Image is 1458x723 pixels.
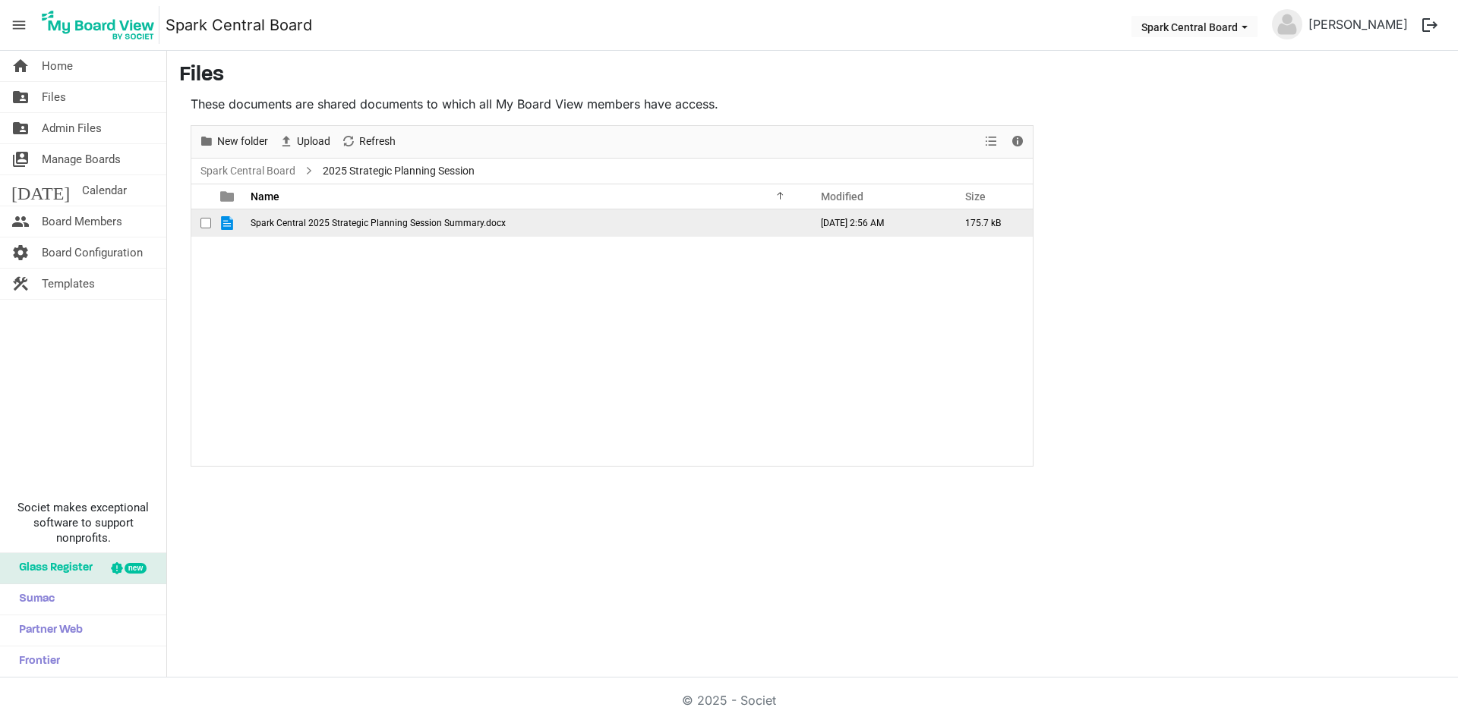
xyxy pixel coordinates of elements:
[339,132,399,151] button: Refresh
[11,206,30,237] span: people
[11,51,30,81] span: home
[949,209,1033,237] td: 175.7 kB is template cell column header Size
[251,218,506,228] span: Spark Central 2025 Strategic Planning Session Summary.docx
[194,126,273,158] div: New folder
[336,126,401,158] div: Refresh
[197,132,271,151] button: New folder
[805,209,949,237] td: June 26, 2025 2:56 AM column header Modified
[82,175,127,206] span: Calendar
[166,10,312,40] a: Spark Central Board
[191,209,211,237] td: checkbox
[965,190,986,203] span: Size
[1131,16,1258,37] button: Spark Central Board dropdownbutton
[276,132,333,151] button: Upload
[42,206,122,237] span: Board Members
[37,6,159,44] img: My Board View Logo
[320,162,478,181] span: 2025 Strategic Planning Session
[179,63,1446,89] h3: Files
[979,126,1005,158] div: View
[211,209,246,237] td: is template cell column header type
[11,113,30,143] span: folder_shared
[216,132,270,151] span: New folder
[42,82,66,112] span: Files
[37,6,166,44] a: My Board View Logo
[682,693,776,708] a: © 2025 - Societ
[358,132,397,151] span: Refresh
[191,95,1034,113] p: These documents are shared documents to which all My Board View members have access.
[982,132,1000,151] button: View dropdownbutton
[11,615,83,646] span: Partner Web
[1008,132,1028,151] button: Details
[11,553,93,583] span: Glass Register
[246,209,805,237] td: Spark Central 2025 Strategic Planning Session Summary.docx is template cell column header Name
[251,190,279,203] span: Name
[11,144,30,174] span: switch_account
[11,584,55,615] span: Sumac
[1302,9,1414,39] a: [PERSON_NAME]
[42,269,95,299] span: Templates
[42,144,121,174] span: Manage Boards
[1272,9,1302,39] img: no-profile-picture.svg
[273,126,336,158] div: Upload
[1414,9,1446,41] button: logout
[42,113,102,143] span: Admin Files
[197,162,298,181] a: Spark Central Board
[5,11,33,39] span: menu
[125,563,147,574] div: new
[11,175,70,206] span: [DATE]
[11,646,60,677] span: Frontier
[821,190,863,203] span: Modified
[11,269,30,299] span: construction
[1005,126,1030,158] div: Details
[7,500,159,545] span: Societ makes exceptional software to support nonprofits.
[11,237,30,268] span: settings
[42,51,73,81] span: Home
[295,132,332,151] span: Upload
[42,237,143,268] span: Board Configuration
[11,82,30,112] span: folder_shared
